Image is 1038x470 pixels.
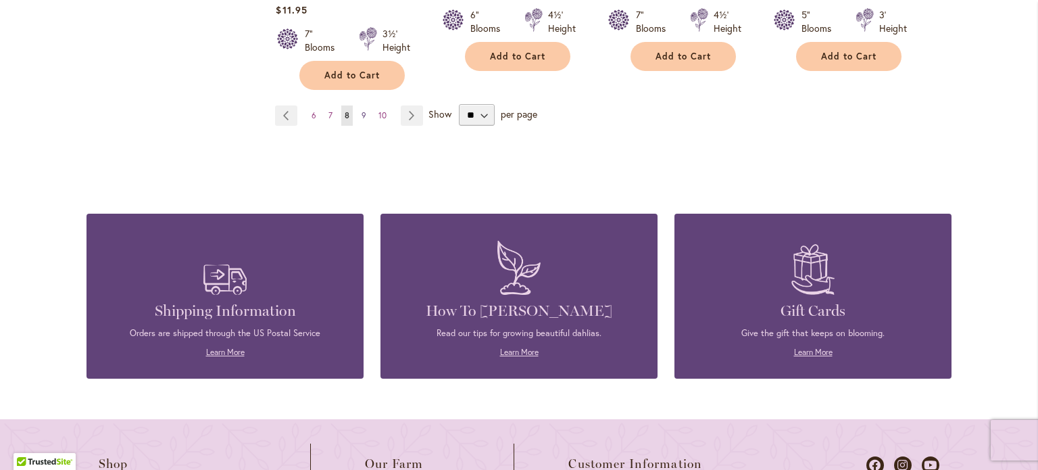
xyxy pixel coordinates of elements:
[821,51,876,62] span: Add to Cart
[325,105,336,126] a: 7
[328,110,332,120] span: 7
[470,8,508,35] div: 6" Blooms
[375,105,390,126] a: 10
[107,327,343,339] p: Orders are shipped through the US Postal Service
[695,302,931,321] h4: Gift Cards
[10,422,48,460] iframe: Launch Accessibility Center
[382,27,410,54] div: 3½' Height
[490,51,545,62] span: Add to Cart
[312,110,316,120] span: 6
[308,105,320,126] a: 6
[305,27,343,54] div: 7" Blooms
[801,8,839,35] div: 5" Blooms
[796,42,901,71] button: Add to Cart
[401,302,637,321] h4: How To [PERSON_NAME]
[879,8,907,35] div: 3' Height
[401,327,637,339] p: Read our tips for growing beautiful dahlias.
[428,108,451,120] span: Show
[794,347,833,357] a: Learn More
[276,3,307,16] span: $11.95
[636,8,674,35] div: 7" Blooms
[378,110,387,120] span: 10
[500,347,539,357] a: Learn More
[548,8,576,35] div: 4½' Height
[656,51,711,62] span: Add to Cart
[345,110,349,120] span: 8
[714,8,741,35] div: 4½' Height
[358,105,370,126] a: 9
[299,61,405,90] button: Add to Cart
[362,110,366,120] span: 9
[465,42,570,71] button: Add to Cart
[695,327,931,339] p: Give the gift that keeps on blooming.
[206,347,245,357] a: Learn More
[324,70,380,81] span: Add to Cart
[107,302,343,321] h4: Shipping Information
[631,42,736,71] button: Add to Cart
[501,108,537,120] span: per page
